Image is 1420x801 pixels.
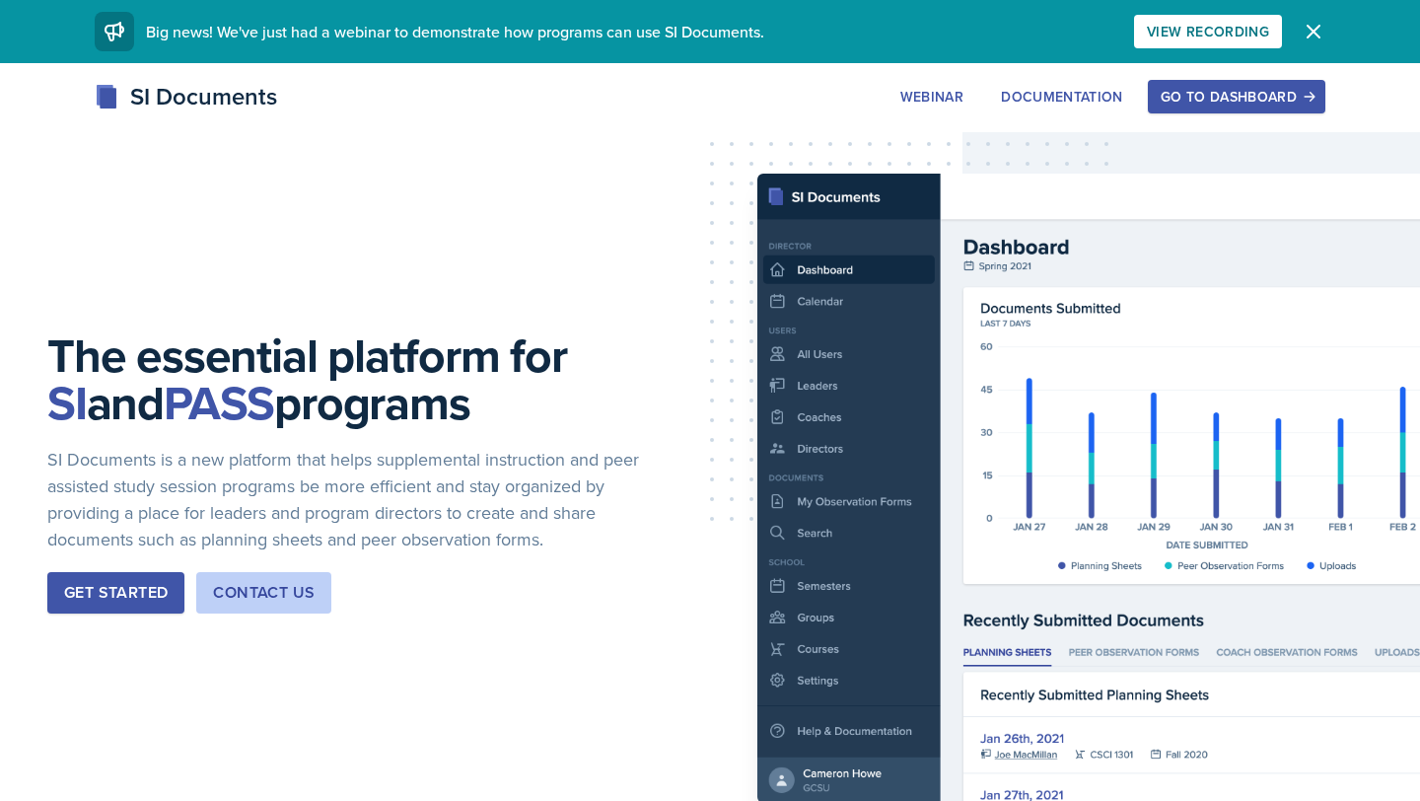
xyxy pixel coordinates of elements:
[95,79,277,114] div: SI Documents
[196,572,331,614] button: Contact Us
[1134,15,1282,48] button: View Recording
[1001,89,1123,105] div: Documentation
[146,21,764,42] span: Big news! We've just had a webinar to demonstrate how programs can use SI Documents.
[1161,89,1313,105] div: Go to Dashboard
[1147,24,1269,39] div: View Recording
[1148,80,1325,113] button: Go to Dashboard
[213,581,315,605] div: Contact Us
[900,89,963,105] div: Webinar
[47,572,184,614] button: Get Started
[64,581,168,605] div: Get Started
[988,80,1136,113] button: Documentation
[887,80,976,113] button: Webinar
